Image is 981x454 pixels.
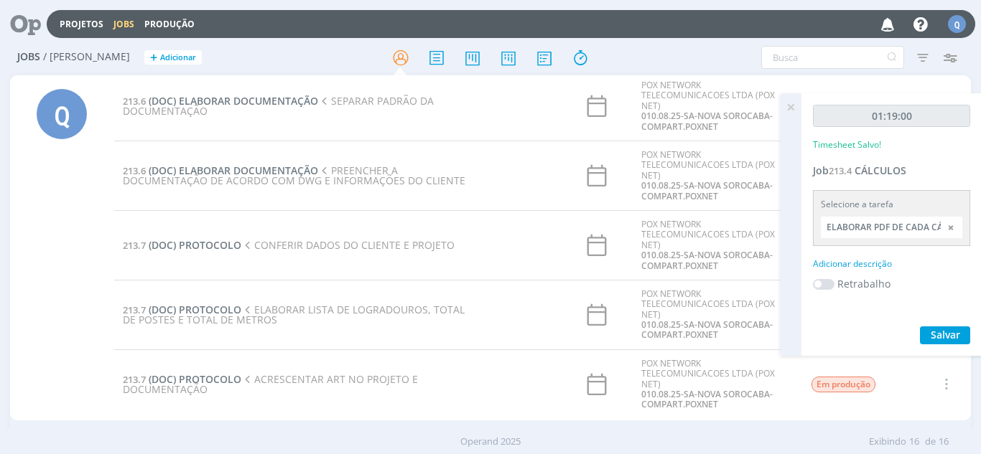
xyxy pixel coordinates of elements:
span: ELABORAR LISTA DE LOGRADOUROS, TOTAL DE POSTES E TOTAL DE METROS [123,303,465,326]
span: / [PERSON_NAME] [43,51,130,63]
span: SEPARAR PADRÃO DA DOCUMENTAÇÃO [123,94,434,118]
input: Busca [761,46,904,69]
div: POX NETWORK TELECOMUNICACOES LTDA (POX NET) [641,359,789,410]
span: 16 [939,435,949,449]
a: Projetos [60,18,103,30]
span: (DOC) PROTOCOLO [149,303,241,316]
span: Adicionar [160,53,196,62]
span: (DOC) ELABORAR DOCUMENTAÇÃO [149,94,318,108]
button: Salvar [920,326,970,344]
label: Retrabalho [837,276,891,291]
button: Projetos [55,19,108,30]
div: POX NETWORK TELECOMUNICACOES LTDA (POX NET) [641,289,789,341]
div: Adicionar descrição [813,257,970,270]
span: (DOC) PROTOCOLO [149,372,241,386]
div: POX NETWORK TELECOMUNICACOES LTDA (POX NET) [641,80,789,132]
span: Em produção [812,377,875,392]
span: 213.6 [123,95,146,108]
a: 010.08.25-SA-NOVA SOROCABA-COMPART.POXNET [641,249,773,271]
button: +Adicionar [144,50,202,65]
span: CÁLCULOS [855,164,906,177]
button: Produção [140,19,199,30]
a: Produção [144,18,195,30]
span: Jobs [17,51,40,63]
a: Jobs [113,18,134,30]
a: Job213.4CÁLCULOS [813,164,906,177]
span: ACRESCENTAR ART NO PROJETO E DOCUMENTAÇÃO [123,372,418,396]
span: Salvar [931,328,960,341]
span: 16 [909,435,919,449]
span: 213.7 [123,239,146,252]
a: 213.6(DOC) ELABORAR DOCUMENTAÇÃO [123,94,318,108]
span: 213.6 [123,164,146,177]
button: Q [947,11,967,37]
a: 010.08.25-SA-NOVA SOROCABA-COMPART.POXNET [641,110,773,132]
span: (DOC) PROTOCOLO [149,238,241,252]
span: Exibindo [869,435,906,449]
a: 213.7(DOC) PROTOCOLO [123,303,241,316]
div: POX NETWORK TELECOMUNICACOES LTDA (POX NET) [641,150,789,202]
span: 213.7 [123,373,146,386]
a: 213.7(DOC) PROTOCOLO [123,238,241,252]
div: POX NETWORK TELECOMUNICACOES LTDA (POX NET) [641,219,789,271]
a: 010.08.25-SA-NOVA SOROCABA-COMPART.POXNET [641,179,773,202]
span: + [150,50,157,65]
button: Jobs [109,19,139,30]
p: Timesheet Salvo! [813,138,881,151]
span: (DOC) ELABORAR DOCUMENTAÇÃO [149,164,318,177]
span: 213.4 [829,164,852,177]
a: 213.7(DOC) PROTOCOLO [123,372,241,386]
div: Selecione a tarefa [821,198,962,211]
span: CONFERIR DADOS DO CLIENTE E PROJETO [241,238,455,252]
a: 010.08.25-SA-NOVA SOROCABA-COMPART.POXNET [641,388,773,410]
a: 213.6(DOC) ELABORAR DOCUMENTAÇÃO [123,164,318,177]
div: Q [948,15,966,33]
span: 213.7 [123,303,146,316]
span: de [925,435,936,449]
div: Q [37,89,87,139]
span: PREENCHER A DOCUMENTAÇÃO DE ACORDO COM DWG E INFORMAÇÕES DO CLIENTE [123,164,465,187]
a: 010.08.25-SA-NOVA SOROCABA-COMPART.POXNET [641,318,773,341]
